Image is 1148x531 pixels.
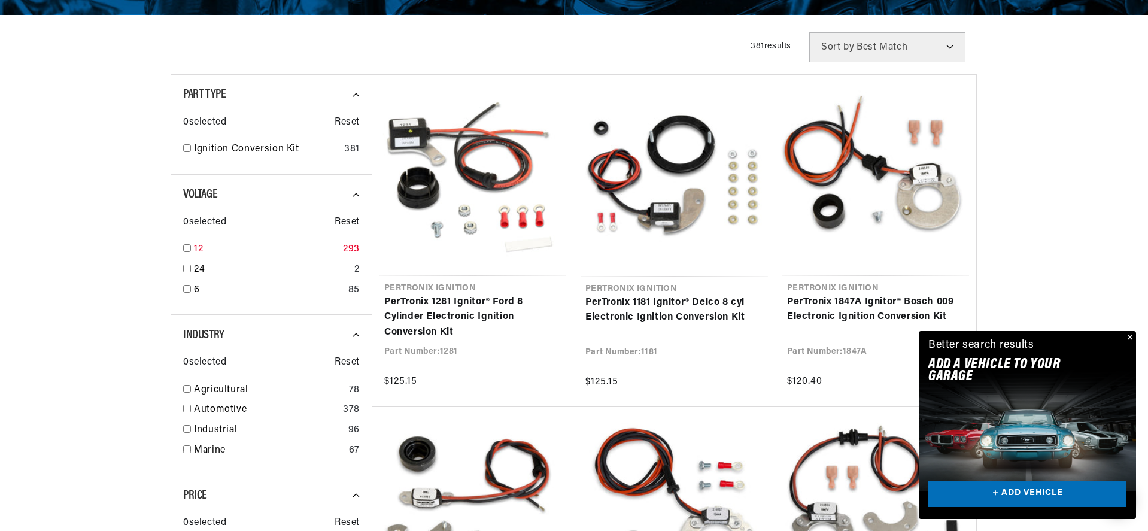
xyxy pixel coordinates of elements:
div: 293 [343,242,360,257]
span: Reset [335,355,360,371]
a: PerTronix 1281 Ignitor® Ford 8 Cylinder Electronic Ignition Conversion Kit [384,295,561,341]
div: 381 [344,142,360,157]
a: PerTronix 1181 Ignitor® Delco 8 cyl Electronic Ignition Conversion Kit [585,295,763,326]
div: 67 [349,443,360,459]
select: Sort by [809,32,965,62]
span: 0 selected [183,355,226,371]
div: 78 [349,383,360,398]
a: 6 [194,283,344,298]
span: 381 results [751,42,791,51]
span: Reset [335,115,360,131]
span: 0 selected [183,215,226,230]
div: Better search results [928,337,1034,354]
span: Industry [183,329,224,341]
span: 0 selected [183,515,226,531]
a: Automotive [194,402,338,418]
a: Industrial [194,423,344,438]
div: 2 [354,262,360,278]
a: PerTronix 1847A Ignitor® Bosch 009 Electronic Ignition Conversion Kit [787,295,964,325]
div: 378 [343,402,360,418]
div: 85 [348,283,360,298]
span: Reset [335,215,360,230]
span: Part Type [183,89,226,101]
a: 24 [194,262,350,278]
span: 0 selected [183,115,226,131]
span: Reset [335,515,360,531]
a: + ADD VEHICLE [928,481,1126,508]
span: Sort by [821,43,854,52]
a: Ignition Conversion Kit [194,142,339,157]
div: 96 [348,423,360,438]
span: Price [183,490,207,502]
a: Marine [194,443,344,459]
a: Agricultural [194,383,344,398]
h2: Add A VEHICLE to your garage [928,359,1097,383]
button: Close [1122,331,1136,345]
a: 12 [194,242,338,257]
span: Voltage [183,189,217,201]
